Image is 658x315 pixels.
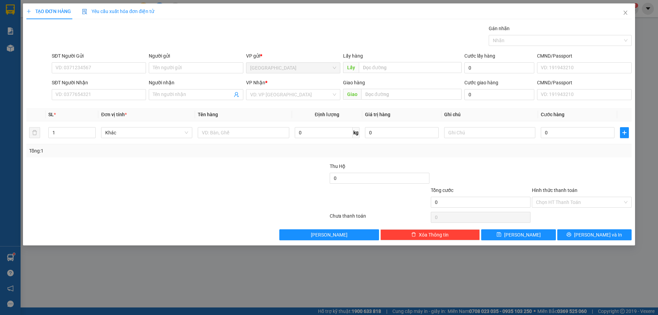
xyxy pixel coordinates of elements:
span: Lấy hàng [343,53,363,59]
span: Định lượng [315,112,339,117]
span: Yêu cầu xuất hóa đơn điện tử [82,9,154,14]
label: Gán nhãn [489,26,510,31]
input: Dọc đường [359,62,462,73]
div: Người gửi [149,52,243,60]
input: Cước lấy hàng [464,62,534,73]
span: VP Nhận [246,80,265,85]
div: SĐT Người Nhận [52,79,146,86]
span: plus [620,130,629,135]
span: Thu Hộ [330,163,345,169]
span: close [623,10,628,15]
span: Đơn vị tính [101,112,127,117]
label: Cước giao hàng [464,80,498,85]
button: save[PERSON_NAME] [481,229,556,240]
span: save [497,232,501,238]
label: Cước lấy hàng [464,53,495,59]
input: Cước giao hàng [464,89,534,100]
span: kg [353,127,360,138]
input: Dọc đường [361,89,462,100]
span: Giao hàng [343,80,365,85]
span: Giá trị hàng [365,112,390,117]
div: Chưa thanh toán [329,212,430,224]
button: delete [29,127,40,138]
img: icon [82,9,87,14]
span: user-add [234,92,239,97]
th: Ghi chú [441,108,538,121]
input: Ghi Chú [444,127,535,138]
span: Cước hàng [541,112,564,117]
span: SL [48,112,54,117]
input: VD: Bàn, Ghế [198,127,289,138]
span: [PERSON_NAME] và In [574,231,622,239]
div: CMND/Passport [537,79,631,86]
span: printer [566,232,571,238]
span: plus [26,9,31,14]
div: CMND/Passport [537,52,631,60]
button: Close [616,3,635,23]
button: printer[PERSON_NAME] và In [557,229,632,240]
span: Xóa Thông tin [419,231,449,239]
input: 0 [365,127,439,138]
span: [PERSON_NAME] [311,231,348,239]
span: delete [411,232,416,238]
span: [PERSON_NAME] [504,231,541,239]
div: Người nhận [149,79,243,86]
span: Giao [343,89,361,100]
span: Lấy [343,62,359,73]
span: Tổng cước [431,187,453,193]
label: Hình thức thanh toán [532,187,577,193]
span: Đà Lạt [250,63,336,73]
div: Tổng: 1 [29,147,254,155]
span: Khác [105,128,188,138]
div: VP gửi [246,52,340,60]
div: SĐT Người Gửi [52,52,146,60]
span: Tên hàng [198,112,218,117]
button: plus [620,127,629,138]
span: TẠO ĐƠN HÀNG [26,9,71,14]
button: deleteXóa Thông tin [380,229,480,240]
button: [PERSON_NAME] [279,229,379,240]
